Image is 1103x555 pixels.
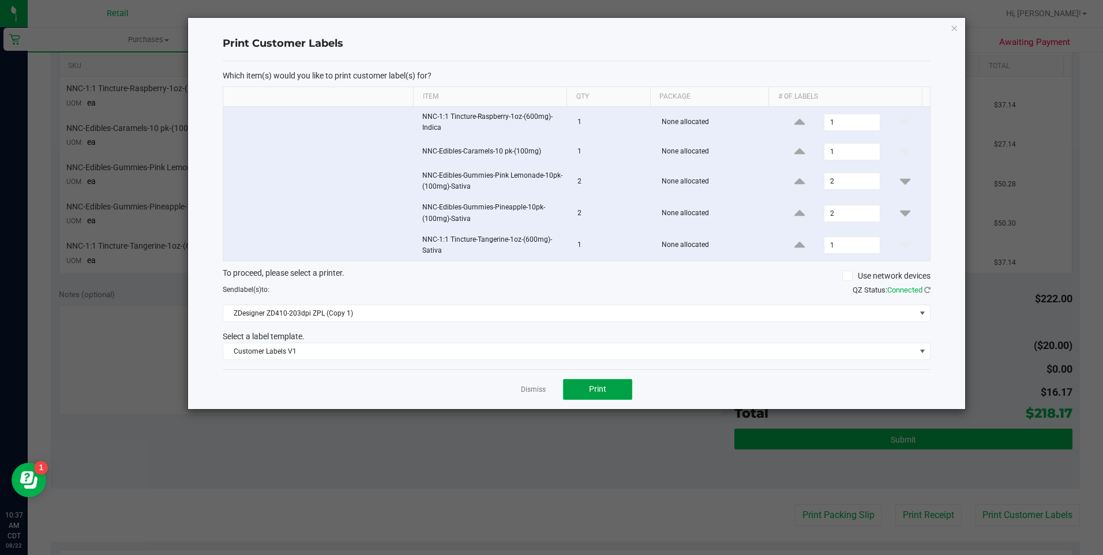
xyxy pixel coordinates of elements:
[571,107,655,138] td: 1
[842,270,931,282] label: Use network devices
[563,379,632,400] button: Print
[768,87,922,107] th: # of labels
[223,286,269,294] span: Send to:
[223,36,931,51] h4: Print Customer Labels
[223,343,916,359] span: Customer Labels V1
[655,230,775,261] td: None allocated
[571,230,655,261] td: 1
[214,331,939,343] div: Select a label template.
[415,138,571,166] td: NNC-Edibles-Caramels-10 pk-(100mg)
[655,107,775,138] td: None allocated
[415,230,571,261] td: NNC-1:1 Tincture-Tangerine-1oz-(600mg)-Sativa
[223,70,931,81] p: Which item(s) would you like to print customer label(s) for?
[655,166,775,197] td: None allocated
[655,138,775,166] td: None allocated
[12,463,46,497] iframe: Resource center
[887,286,922,294] span: Connected
[214,267,939,284] div: To proceed, please select a printer.
[223,305,916,321] span: ZDesigner ZD410-203dpi ZPL (Copy 1)
[415,166,571,197] td: NNC-Edibles-Gummies-Pink Lemonade-10pk-(100mg)-Sativa
[650,87,768,107] th: Package
[34,461,48,475] iframe: Resource center unread badge
[415,197,571,229] td: NNC-Edibles-Gummies-Pineapple-10pk-(100mg)-Sativa
[566,87,650,107] th: Qty
[655,197,775,229] td: None allocated
[238,286,261,294] span: label(s)
[413,87,566,107] th: Item
[571,197,655,229] td: 2
[571,138,655,166] td: 1
[589,384,606,393] span: Print
[521,385,546,395] a: Dismiss
[853,286,931,294] span: QZ Status:
[571,166,655,197] td: 2
[415,107,571,138] td: NNC-1:1 Tincture-Raspberry-1oz-(600mg)-Indica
